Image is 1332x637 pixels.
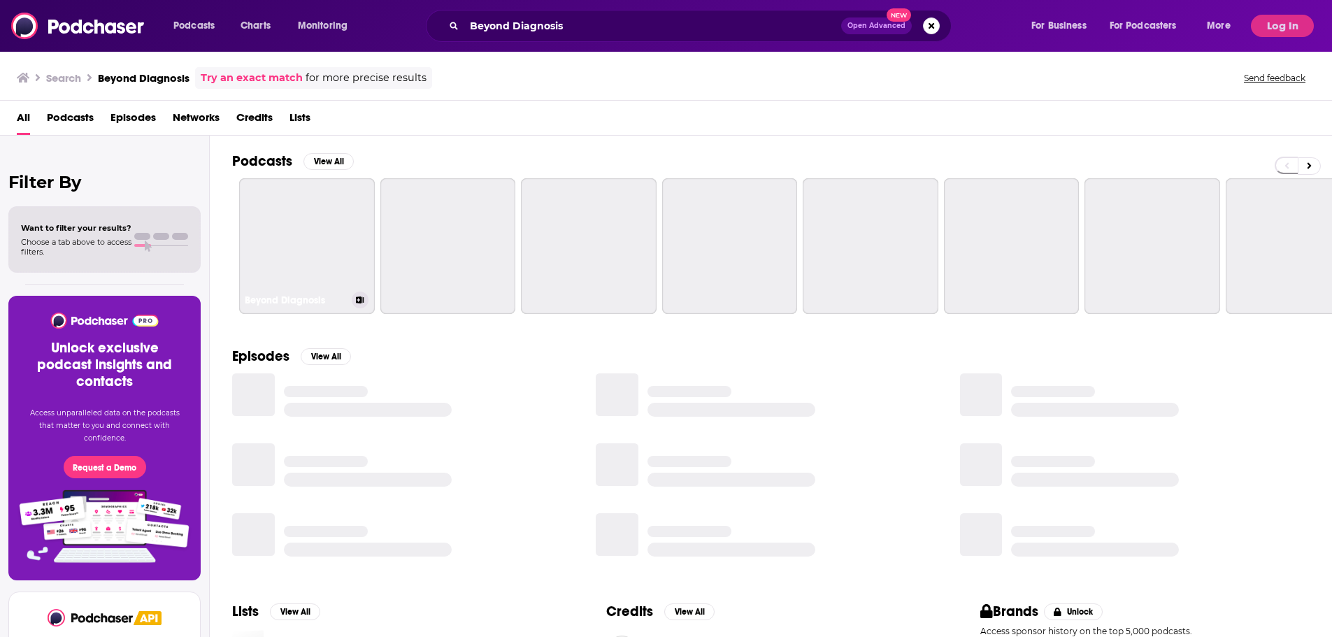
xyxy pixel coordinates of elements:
img: Podchaser API banner [134,611,162,625]
h2: Brands [980,603,1038,620]
h3: Beyond Diagnosis [245,294,346,306]
span: More [1207,16,1231,36]
h2: Episodes [232,348,289,365]
span: Podcasts [173,16,215,36]
h2: Podcasts [232,152,292,170]
span: For Podcasters [1110,16,1177,36]
span: for more precise results [306,70,427,86]
h2: Lists [232,603,259,620]
a: Beyond Diagnosis [239,178,375,314]
p: Access unparalleled data on the podcasts that matter to you and connect with confidence. [25,407,184,445]
button: Log In [1251,15,1314,37]
button: Request a Demo [64,456,146,478]
button: View All [301,348,351,365]
button: open menu [164,15,233,37]
h3: Search [46,71,81,85]
p: Access sponsor history on the top 5,000 podcasts. [980,626,1310,636]
button: View All [664,603,715,620]
span: Choose a tab above to access filters. [21,237,131,257]
img: Podchaser - Follow, Share and Rate Podcasts [11,13,145,39]
a: CreditsView All [606,603,715,620]
input: Search podcasts, credits, & more... [464,15,841,37]
h3: Unlock exclusive podcast insights and contacts [25,340,184,390]
img: Pro Features [15,489,194,564]
a: Podcasts [47,106,94,135]
button: View All [270,603,320,620]
button: open menu [288,15,366,37]
span: New [887,8,912,22]
a: PodcastsView All [232,152,354,170]
a: Episodes [110,106,156,135]
span: Open Advanced [847,22,905,29]
a: Credits [236,106,273,135]
img: Podchaser - Follow, Share and Rate Podcasts [50,313,159,329]
a: Try an exact match [201,70,303,86]
span: Want to filter your results? [21,223,131,233]
span: Charts [241,16,271,36]
h2: Filter By [8,172,201,192]
span: Monitoring [298,16,348,36]
button: open menu [1197,15,1248,37]
span: For Business [1031,16,1087,36]
a: Lists [289,106,310,135]
button: Open AdvancedNew [841,17,912,34]
a: Charts [231,15,279,37]
h3: Beyond Diagnosis [98,71,189,85]
button: Send feedback [1240,72,1310,84]
a: Networks [173,106,220,135]
button: Unlock [1044,603,1103,620]
div: Search podcasts, credits, & more... [439,10,965,42]
a: EpisodesView All [232,348,351,365]
button: open menu [1101,15,1197,37]
a: ListsView All [232,603,320,620]
a: All [17,106,30,135]
button: open menu [1022,15,1104,37]
h2: Credits [606,603,653,620]
img: Podchaser - Follow, Share and Rate Podcasts [48,609,134,627]
button: View All [303,153,354,170]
